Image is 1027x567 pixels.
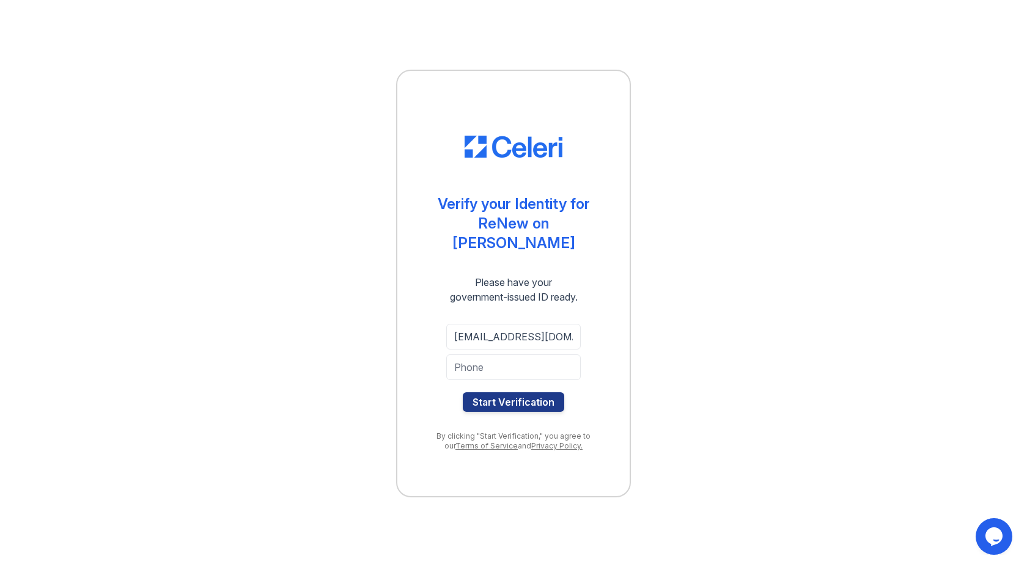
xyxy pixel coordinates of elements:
[422,194,605,253] div: Verify your Identity for ReNew on [PERSON_NAME]
[455,441,518,450] a: Terms of Service
[463,392,564,412] button: Start Verification
[422,431,605,451] div: By clicking "Start Verification," you agree to our and
[465,136,562,158] img: CE_Logo_Blue-a8612792a0a2168367f1c8372b55b34899dd931a85d93a1a3d3e32e68fde9ad4.png
[428,275,600,304] div: Please have your government-issued ID ready.
[531,441,583,450] a: Privacy Policy.
[446,324,581,349] input: Email
[446,354,581,380] input: Phone
[976,518,1015,555] iframe: chat widget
